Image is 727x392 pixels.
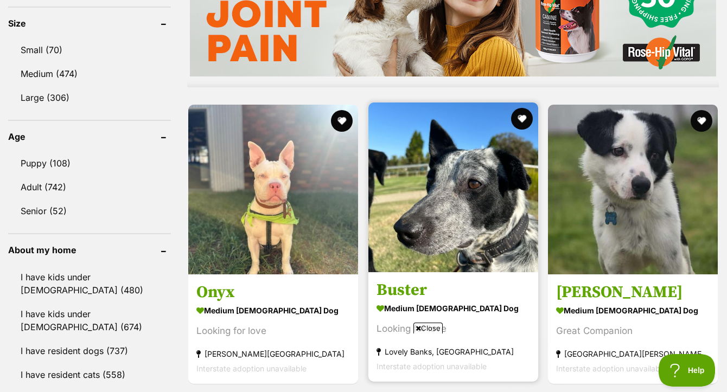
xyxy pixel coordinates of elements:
[8,176,171,198] a: Adult (742)
[8,38,171,61] a: Small (70)
[511,108,532,130] button: favourite
[196,282,350,303] h3: Onyx
[8,152,171,175] a: Puppy (108)
[196,324,350,338] div: Looking for love
[548,105,718,274] img: Axel - Border Collie Dog
[691,110,712,132] button: favourite
[377,300,530,316] strong: medium [DEMOGRAPHIC_DATA] Dog
[556,303,710,318] strong: medium [DEMOGRAPHIC_DATA] Dog
[8,86,171,109] a: Large (306)
[8,245,171,255] header: About my home
[556,324,710,338] div: Great Companion
[413,323,443,333] span: Close
[188,105,358,274] img: Onyx - American Bulldog
[377,280,530,300] h3: Buster
[8,339,171,362] a: I have resident dogs (737)
[377,322,530,336] div: Looking for love
[196,303,350,318] strong: medium [DEMOGRAPHIC_DATA] Dog
[556,346,710,361] strong: [GEOGRAPHIC_DATA][PERSON_NAME][GEOGRAPHIC_DATA]
[8,303,171,338] a: I have kids under [DEMOGRAPHIC_DATA] (674)
[368,102,538,272] img: Buster - Australian Cattle Dog
[188,274,358,384] a: Onyx medium [DEMOGRAPHIC_DATA] Dog Looking for love [PERSON_NAME][GEOGRAPHIC_DATA] Interstate ado...
[659,354,716,387] iframe: Help Scout Beacon - Open
[368,272,538,382] a: Buster medium [DEMOGRAPHIC_DATA] Dog Looking for love Lovely Banks, [GEOGRAPHIC_DATA] Interstate ...
[8,18,171,28] header: Size
[556,364,666,373] span: Interstate adoption unavailable
[8,200,171,222] a: Senior (52)
[8,363,171,386] a: I have resident cats (558)
[166,338,561,387] iframe: Advertisement
[556,282,710,303] h3: [PERSON_NAME]
[8,62,171,85] a: Medium (474)
[8,266,171,301] a: I have kids under [DEMOGRAPHIC_DATA] (480)
[8,132,171,142] header: Age
[548,274,718,384] a: [PERSON_NAME] medium [DEMOGRAPHIC_DATA] Dog Great Companion [GEOGRAPHIC_DATA][PERSON_NAME][GEOGRA...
